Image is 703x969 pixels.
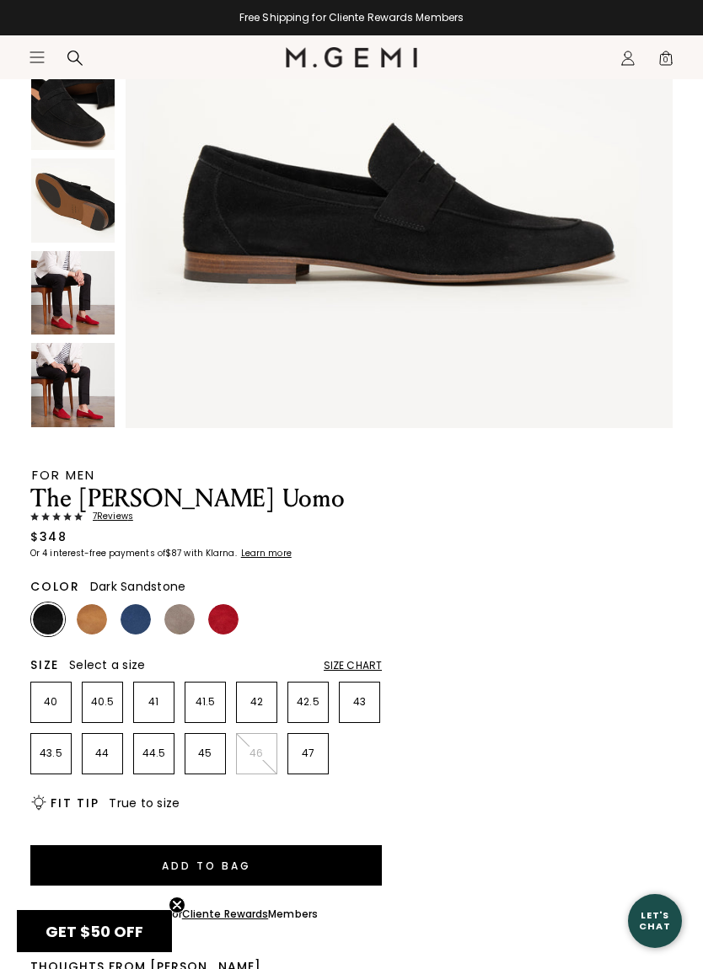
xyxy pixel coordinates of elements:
div: Let's Chat [628,910,682,931]
div: $348 [30,528,67,545]
h1: The [PERSON_NAME] Uomo [30,486,382,511]
span: 0 [657,53,674,70]
img: Luggage [77,604,107,634]
p: 47 [288,747,328,760]
p: 44 [83,747,122,760]
klarna-placement-style-amount: $87 [165,547,181,559]
p: 43 [340,695,379,709]
p: 46 [237,747,276,760]
klarna-placement-style-cta: Learn more [241,547,292,559]
p: 42.5 [288,695,328,709]
p: 41.5 [185,695,225,709]
img: Dark Sandstone [164,604,195,634]
h2: Color [30,580,80,593]
div: Size Chart [324,659,382,672]
img: The Sacca Uomo [31,158,115,242]
div: GET $50 OFFClose teaser [17,910,172,952]
span: Select a size [69,656,145,673]
p: 43.5 [31,747,71,760]
button: Close teaser [169,897,185,913]
a: 7Reviews [30,511,382,522]
div: Free Shipping for Members [94,907,318,921]
button: Open site menu [29,49,46,66]
img: The Sacca Uomo [31,251,115,335]
klarna-placement-style-body: with Klarna [184,547,239,559]
img: Navy [121,604,151,634]
span: Dark Sandstone [90,578,186,595]
p: 40 [31,695,71,709]
div: FOR MEN [32,468,382,481]
img: Black [33,604,63,634]
img: The Sacca Uomo [31,343,115,426]
p: 45 [185,747,225,760]
a: Cliente Rewards [182,907,269,921]
klarna-placement-style-body: Or 4 interest-free payments of [30,547,165,559]
img: Sunset Red [208,604,239,634]
span: GET $50 OFF [46,921,143,942]
button: Add to Bag [30,845,382,886]
span: True to size [109,795,180,811]
p: 42 [237,695,276,709]
h2: Fit Tip [51,796,99,810]
p: 40.5 [83,695,122,709]
img: M.Gemi [286,47,418,67]
h2: Size [30,658,59,672]
a: Learn more [239,549,292,559]
p: 41 [134,695,174,709]
span: 7 Review s [83,511,133,522]
p: 44.5 [134,747,174,760]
